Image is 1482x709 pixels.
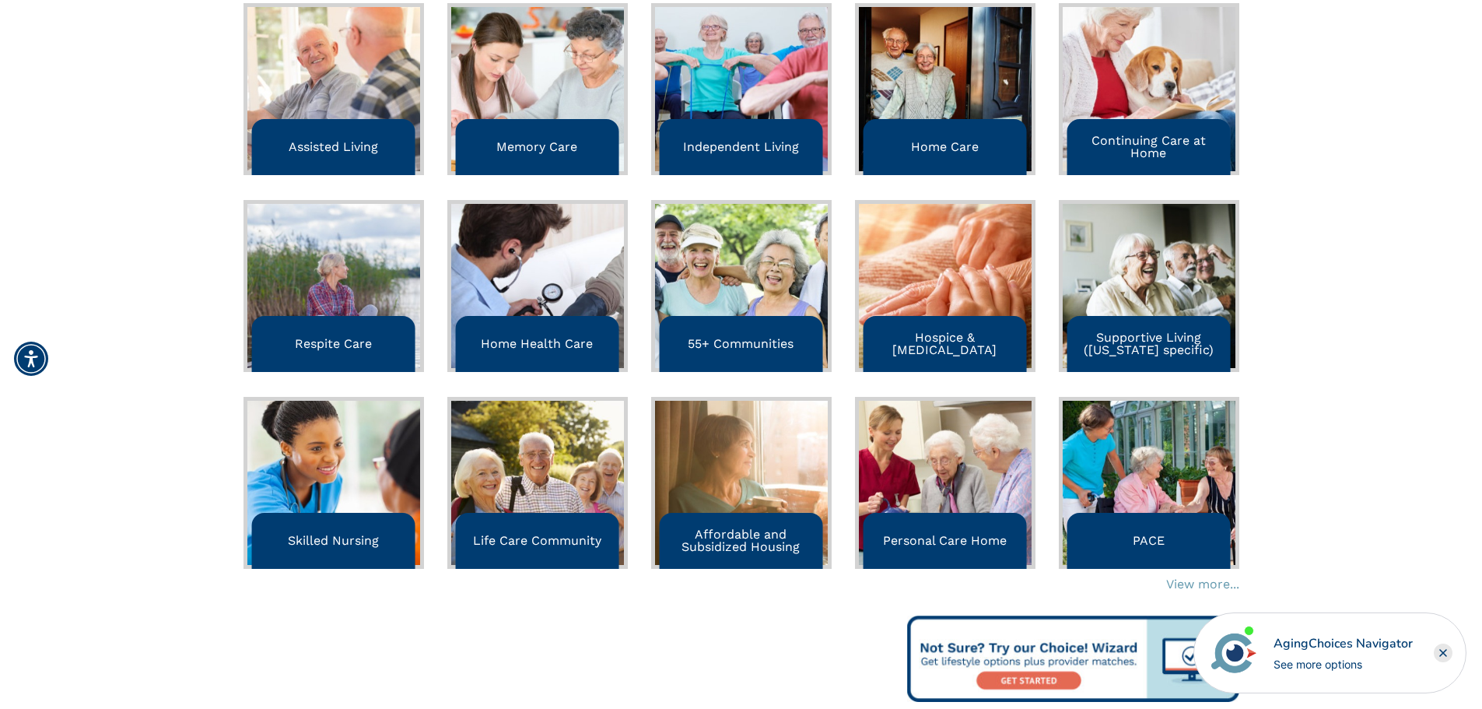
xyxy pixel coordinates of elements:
a: Affordable and Subsidized Housing [651,397,832,569]
p: Affordable and Subsidized Housing [665,528,817,553]
p: 55+ Communities [688,338,794,350]
img: LongTermCareAtHome_2x.jpg [1063,7,1235,171]
p: Life Care Community [473,535,601,547]
a: Home Care [855,3,1035,175]
a: Life Care Community [447,397,628,569]
img: LifeCareCommunity_2x.jpg [451,401,624,565]
a: Home Health Care [447,200,628,372]
a: Supportive Living ([US_STATE] specific) [1059,200,1239,372]
p: Continuing Care at Home [1073,135,1224,160]
a: View more... [1166,575,1239,594]
a: Respite Care [243,200,424,372]
a: Memory Care [447,3,628,175]
a: Personal Care Home [855,397,1035,569]
p: Assisted Living [289,141,378,153]
p: Supportive Living ([US_STATE] specific) [1073,332,1224,356]
a: Continuing Care at Home [1059,3,1239,175]
img: Hospice_Palliative_2x.jpg [859,204,1032,368]
p: Skilled Nursing [288,535,379,547]
div: Accessibility Menu [14,342,48,376]
img: HomeHealth_2x.jpg [451,204,624,368]
a: PACE [1059,397,1239,569]
img: Independent_2x.jpg [655,7,828,171]
p: Respite Care [295,338,372,350]
div: See more options [1274,656,1413,672]
img: MemoryCare_2x.jpg [451,7,624,171]
img: AssistedLiving_2x.jpg [247,7,420,171]
a: Hospice & [MEDICAL_DATA] [855,200,1035,372]
img: SupportiveLiving_2x.jpg [1063,204,1235,368]
img: RespiteCare_2x.jpg [247,204,420,368]
img: HomeCare_2x.jpg [859,7,1032,171]
a: 55+ Communities [651,200,832,372]
p: Home Health Care [481,338,593,350]
img: SkilledNursing_2x.jpg [247,401,420,565]
img: PersonalCare_2x.jpg [859,401,1032,565]
p: Home Care [911,141,979,153]
a: Independent Living [651,3,832,175]
img: AffordableHousing_2x.jpg [655,401,828,565]
a: Assisted Living [243,3,424,175]
img: Pace_2x.jpg [1063,401,1235,565]
img: 55PlusCommunities_2x.jpg [655,204,828,368]
div: AgingChoices Navigator [1274,634,1413,653]
p: PACE [1133,535,1165,547]
img: What Does Assisted Living Cost? [907,616,1239,702]
a: Skilled Nursing [243,397,424,569]
div: Close [1434,644,1452,662]
p: Personal Care Home [883,535,1007,547]
p: Memory Care [496,141,577,153]
img: avatar [1207,627,1260,679]
p: Hospice & [MEDICAL_DATA] [869,332,1021,356]
p: Independent Living [683,141,799,153]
